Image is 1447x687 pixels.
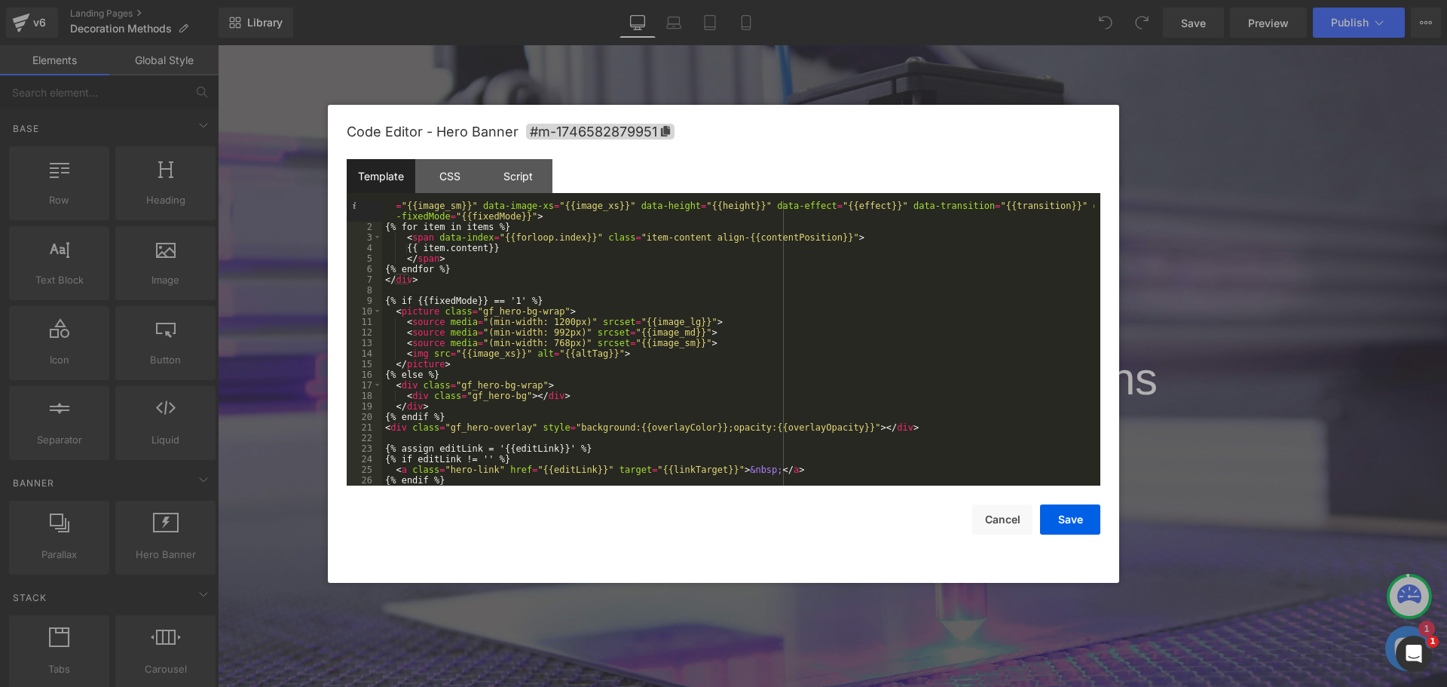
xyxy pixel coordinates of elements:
[347,285,382,296] div: 8
[347,465,382,475] div: 25
[1040,505,1100,535] button: Save
[347,380,382,391] div: 17
[347,370,382,380] div: 16
[347,391,382,401] div: 18
[1427,636,1439,648] span: 1
[347,296,382,306] div: 9
[347,348,382,359] div: 14
[347,454,382,465] div: 24
[347,475,382,486] div: 26
[347,243,382,253] div: 4
[484,159,552,193] div: Script
[347,433,382,443] div: 22
[347,338,382,348] div: 13
[1396,636,1432,672] iframe: Intercom live chat
[347,232,382,243] div: 3
[347,222,382,232] div: 2
[347,317,382,327] div: 11
[347,124,519,140] span: Code Editor - Hero Banner
[415,159,484,193] div: CSS
[347,412,382,422] div: 20
[347,274,382,285] div: 7
[289,308,940,359] span: Live Laser Engraving Activations
[347,253,382,264] div: 5
[347,264,382,274] div: 6
[347,159,415,193] div: Template
[347,401,382,412] div: 19
[347,327,382,338] div: 12
[347,306,382,317] div: 10
[347,190,382,222] div: 1
[526,124,675,140] span: Click to copy
[347,359,382,370] div: 15
[972,505,1032,535] button: Cancel
[347,443,382,454] div: 23
[347,422,382,433] div: 21
[1163,581,1217,630] inbox-online-store-chat: Shopify online store chat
